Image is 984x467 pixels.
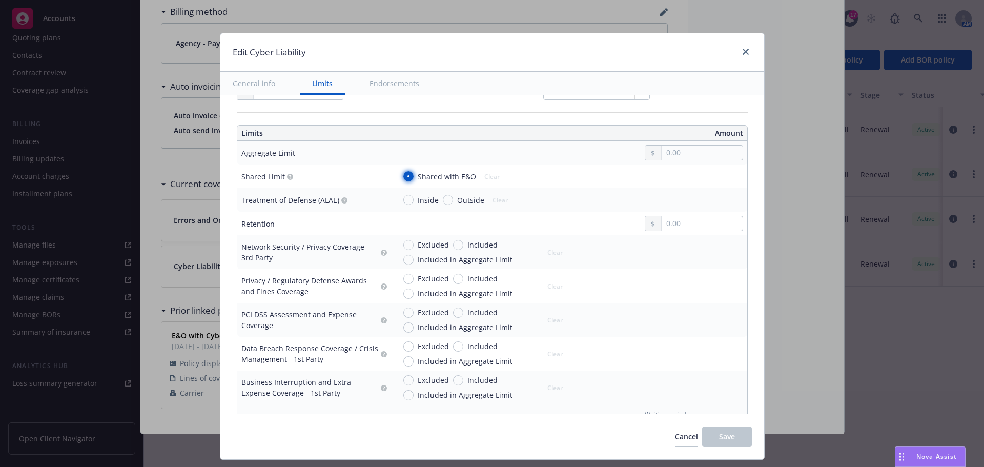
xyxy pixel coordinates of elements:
[403,308,414,318] input: Excluded
[241,195,339,206] div: Treatment of Defense (ALAE)
[457,195,484,206] span: Outside
[467,239,498,250] span: Included
[241,309,379,331] div: PCI DSS Assessment and Expense Coverage
[895,447,908,466] div: Drag to move
[662,216,742,231] input: 0.00
[241,171,285,182] div: Shared Limit
[418,356,512,367] span: Included in Aggregate Limit
[403,390,414,400] input: Included in Aggregate Limit
[241,377,379,398] div: Business Interruption and Extra Expense Coverage - 1st Party
[467,307,498,318] span: Included
[233,46,306,59] h1: Edit Cyber Liability
[418,307,449,318] span: Excluded
[403,171,414,181] input: Shared with E&O
[675,427,698,447] button: Cancel
[675,432,698,441] span: Cancel
[403,322,414,333] input: Included in Aggregate Limit
[467,273,498,284] span: Included
[453,341,463,352] input: Included
[418,341,449,352] span: Excluded
[241,343,379,364] div: Data Breach Response Coverage / Crisis Management - 1st Party
[453,274,463,284] input: Included
[403,356,414,367] input: Included in Aggregate Limit
[300,72,345,95] button: Limits
[418,171,476,182] span: Shared with E&O
[403,195,414,205] input: Inside
[418,390,512,400] span: Included in Aggregate Limit
[895,446,966,467] button: Nova Assist
[241,148,295,158] div: Aggregate Limit
[418,375,449,385] span: Excluded
[357,72,432,95] button: Endorsements
[662,146,742,160] input: 0.00
[418,288,512,299] span: Included in Aggregate Limit
[418,254,512,265] span: Included in Aggregate Limit
[453,240,463,250] input: Included
[916,452,957,461] span: Nova Assist
[403,289,414,299] input: Included in Aggregate Limit
[418,273,449,284] span: Excluded
[467,341,498,352] span: Included
[418,239,449,250] span: Excluded
[403,274,414,284] input: Excluded
[418,322,512,333] span: Included in Aggregate Limit
[237,126,441,141] th: Limits
[241,218,275,229] div: Retention
[403,240,414,250] input: Excluded
[241,241,379,263] div: Network Security / Privacy Coverage - 3rd Party
[453,308,463,318] input: Included
[403,255,414,265] input: Included in Aggregate Limit
[645,410,686,419] span: Waiting period
[403,375,414,385] input: Excluded
[418,195,439,206] span: Inside
[453,375,463,385] input: Included
[467,375,498,385] span: Included
[220,72,288,95] button: General info
[403,341,414,352] input: Excluded
[497,126,747,141] th: Amount
[443,195,453,205] input: Outside
[241,275,379,297] div: Privacy / Regulatory Defense Awards and Fines Coverage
